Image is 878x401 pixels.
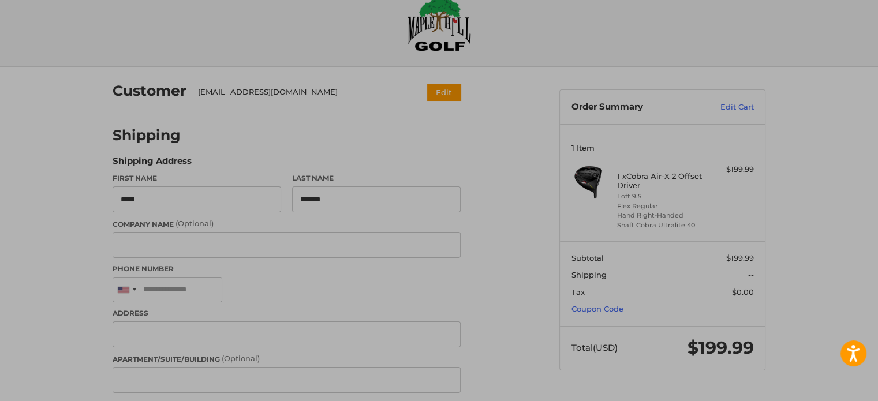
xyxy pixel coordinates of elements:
[427,84,461,100] button: Edit
[571,253,604,263] span: Subtotal
[617,211,705,220] li: Hand Right-Handed
[783,370,878,401] iframe: Google Customer Reviews
[571,102,696,113] h3: Order Summary
[708,164,754,175] div: $199.99
[292,173,461,183] label: Last Name
[748,270,754,279] span: --
[113,82,186,100] h2: Customer
[617,220,705,230] li: Shaft Cobra Ultralite 40
[222,354,260,363] small: (Optional)
[113,173,281,183] label: First Name
[617,192,705,201] li: Loft 9.5
[696,102,754,113] a: Edit Cart
[688,337,754,358] span: $199.99
[113,278,140,302] div: United States: +1
[571,143,754,152] h3: 1 Item
[113,218,461,230] label: Company Name
[571,342,618,353] span: Total (USD)
[175,219,214,228] small: (Optional)
[113,264,461,274] label: Phone Number
[113,126,181,144] h2: Shipping
[113,155,192,173] legend: Shipping Address
[571,304,623,313] a: Coupon Code
[617,201,705,211] li: Flex Regular
[571,287,585,297] span: Tax
[726,253,754,263] span: $199.99
[732,287,754,297] span: $0.00
[617,171,705,190] h4: 1 x Cobra Air-X 2 Offset Driver
[198,87,405,98] div: [EMAIL_ADDRESS][DOMAIN_NAME]
[113,308,461,318] label: Address
[571,270,607,279] span: Shipping
[113,353,461,365] label: Apartment/Suite/Building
